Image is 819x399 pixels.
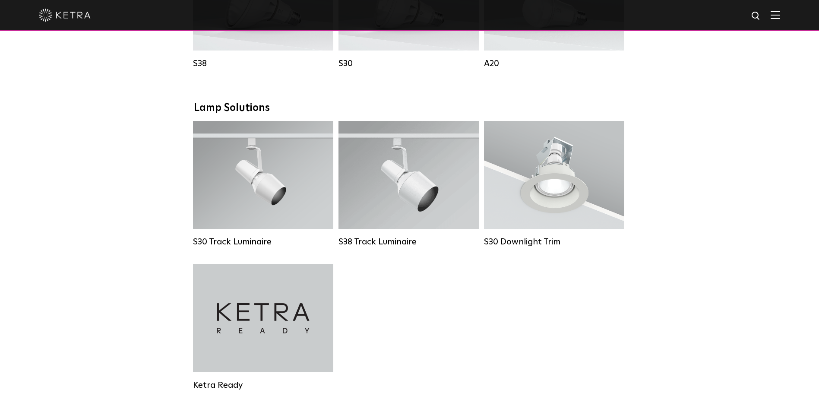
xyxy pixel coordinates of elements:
a: S30 Downlight Trim S30 Downlight Trim [484,121,624,251]
img: search icon [751,11,762,22]
div: Ketra Ready [193,380,333,390]
img: ketra-logo-2019-white [39,9,91,22]
div: S30 Downlight Trim [484,237,624,247]
div: S30 [338,58,479,69]
div: S38 Track Luminaire [338,237,479,247]
div: Lamp Solutions [194,102,626,114]
div: S30 Track Luminaire [193,237,333,247]
a: S38 Track Luminaire Lumen Output:1100Colors:White / BlackBeam Angles:10° / 25° / 40° / 60°Wattage... [338,121,479,251]
div: A20 [484,58,624,69]
a: S30 Track Luminaire Lumen Output:1100Colors:White / BlackBeam Angles:15° / 25° / 40° / 60° / 90°W... [193,121,333,251]
a: Ketra Ready Ketra Ready [193,264,333,395]
img: Hamburger%20Nav.svg [771,11,780,19]
div: S38 [193,58,333,69]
